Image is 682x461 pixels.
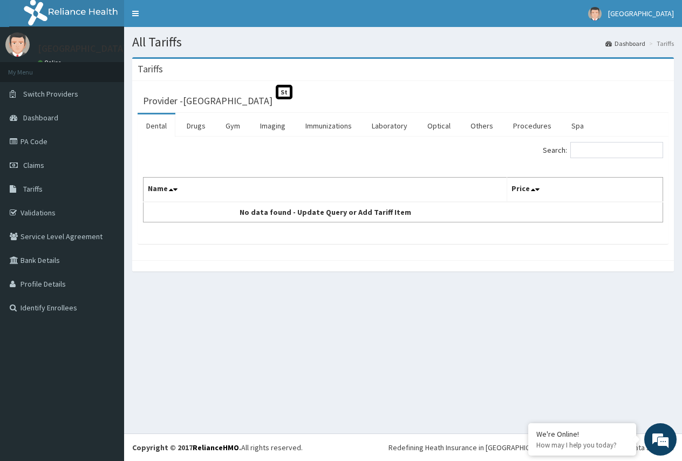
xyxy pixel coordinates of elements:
[543,142,663,158] label: Search:
[144,178,507,202] th: Name
[23,113,58,123] span: Dashboard
[536,440,628,450] p: How may I help you today?
[193,443,239,452] a: RelianceHMO
[63,136,149,245] span: We're online!
[132,443,241,452] strong: Copyright © 2017 .
[388,442,674,453] div: Redefining Heath Insurance in [GEOGRAPHIC_DATA] using Telemedicine and Data Science!
[144,202,507,222] td: No data found - Update Query or Add Tariff Item
[217,114,249,137] a: Gym
[138,64,163,74] h3: Tariffs
[588,7,602,21] img: User Image
[56,60,181,74] div: Chat with us now
[504,114,560,137] a: Procedures
[462,114,502,137] a: Others
[124,433,682,461] footer: All rights reserved.
[20,54,44,81] img: d_794563401_company_1708531726252_794563401
[138,114,175,137] a: Dental
[23,184,43,194] span: Tariffs
[507,178,663,202] th: Price
[605,39,645,48] a: Dashboard
[297,114,360,137] a: Immunizations
[563,114,592,137] a: Spa
[178,114,214,137] a: Drugs
[132,35,674,49] h1: All Tariffs
[143,96,272,106] h3: Provider - [GEOGRAPHIC_DATA]
[38,44,127,53] p: [GEOGRAPHIC_DATA]
[23,160,44,170] span: Claims
[5,32,30,57] img: User Image
[570,142,663,158] input: Search:
[23,89,78,99] span: Switch Providers
[646,39,674,48] li: Tariffs
[38,59,64,66] a: Online
[177,5,203,31] div: Minimize live chat window
[363,114,416,137] a: Laboratory
[608,9,674,18] span: [GEOGRAPHIC_DATA]
[5,295,206,333] textarea: Type your message and hit 'Enter'
[419,114,459,137] a: Optical
[251,114,294,137] a: Imaging
[536,429,628,439] div: We're Online!
[276,85,292,99] span: St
